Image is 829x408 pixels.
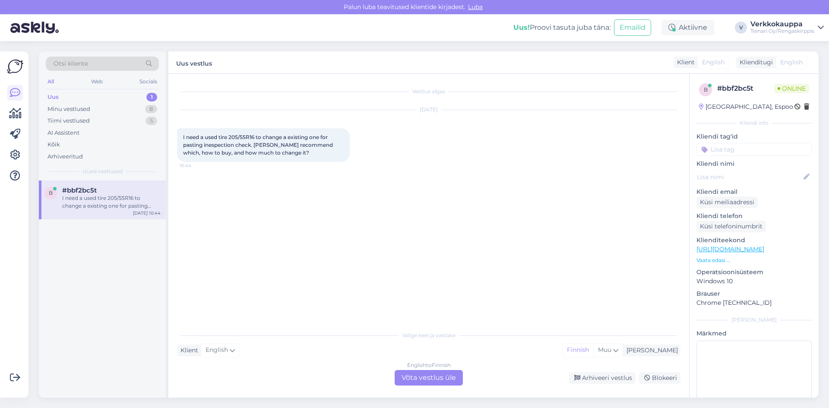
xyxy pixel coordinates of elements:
[696,132,812,141] p: Kliendi tag'id
[47,117,90,125] div: Tiimi vestlused
[750,28,814,35] div: Teinari Oy/Rengaskirppis
[750,21,824,35] a: VerkkokauppaTeinari Oy/Rengaskirppis
[563,344,593,357] div: Finnish
[62,187,97,194] span: #bbf2bc5t
[717,83,774,94] div: # bbf2bc5t
[696,256,812,264] p: Vaata edasi ...
[696,329,812,338] p: Märkmed
[183,134,334,156] span: I need a used tire 205/55R16 to change a existing one for pasting inespection check. [PERSON_NAME...
[696,245,764,253] a: [URL][DOMAIN_NAME]
[177,88,680,95] div: Vestlus algas
[750,21,814,28] div: Verkkokauppa
[54,59,88,68] span: Otsi kliente
[47,129,79,137] div: AI Assistent
[696,143,812,156] input: Lisa tag
[46,76,56,87] div: All
[49,190,53,196] span: b
[62,194,161,210] div: I need a used tire 205/55R16 to change a existing one for pasting inespection check. [PERSON_NAME...
[774,84,809,93] span: Online
[696,289,812,298] p: Brauser
[47,140,60,149] div: Kõik
[180,162,212,169] span: 10:44
[513,22,611,33] div: Proovi tasuta juba täna:
[47,105,90,114] div: Minu vestlused
[696,159,812,168] p: Kliendi nimi
[177,332,680,339] div: Valige keel ja vastake
[177,106,680,114] div: [DATE]
[206,345,228,355] span: English
[702,58,725,67] span: English
[176,57,212,68] label: Uus vestlus
[704,86,708,93] span: b
[623,346,678,355] div: [PERSON_NAME]
[465,3,485,11] span: Luba
[697,172,802,182] input: Lisa nimi
[145,105,157,114] div: 8
[780,58,803,67] span: English
[661,20,714,35] div: Aktiivne
[696,268,812,277] p: Operatsioonisüsteem
[699,102,793,111] div: [GEOGRAPHIC_DATA], Espoo
[146,93,157,101] div: 1
[47,152,83,161] div: Arhiveeritud
[696,221,766,232] div: Küsi telefoninumbrit
[177,346,198,355] div: Klient
[7,58,23,75] img: Askly Logo
[395,370,463,386] div: Võta vestlus üle
[696,298,812,307] p: Chrome [TECHNICAL_ID]
[696,277,812,286] p: Windows 10
[696,119,812,127] div: Kliendi info
[133,210,161,216] div: [DATE] 10:44
[569,372,636,384] div: Arhiveeri vestlus
[696,236,812,245] p: Klienditeekond
[138,76,159,87] div: Socials
[47,93,59,101] div: Uus
[696,187,812,196] p: Kliendi email
[598,346,611,354] span: Muu
[614,19,651,36] button: Emailid
[89,76,104,87] div: Web
[735,22,747,34] div: V
[639,372,680,384] div: Blokeeri
[696,212,812,221] p: Kliendi telefon
[513,23,530,32] b: Uus!
[696,196,758,208] div: Küsi meiliaadressi
[736,58,773,67] div: Klienditugi
[696,316,812,324] div: [PERSON_NAME]
[407,361,451,369] div: English to Finnish
[82,168,123,175] span: Uued vestlused
[146,117,157,125] div: 5
[674,58,695,67] div: Klient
